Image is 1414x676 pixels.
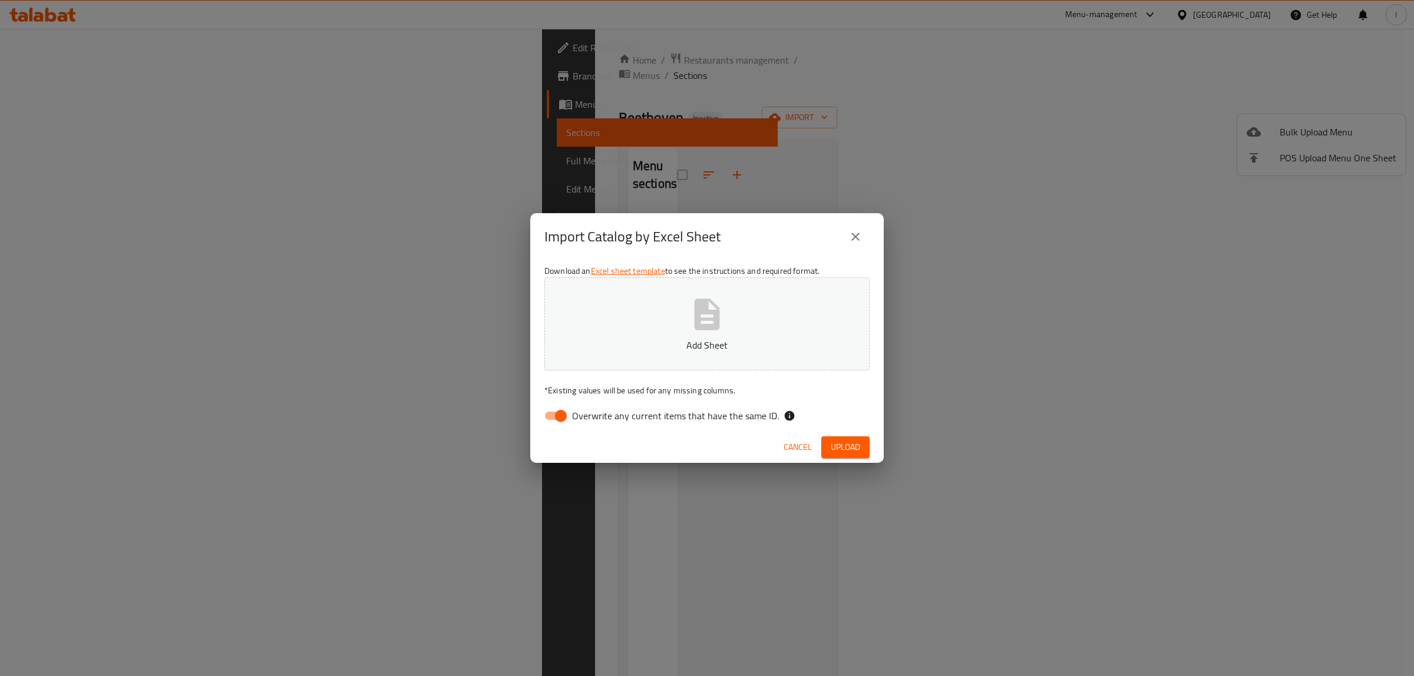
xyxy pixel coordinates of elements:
span: Upload [831,440,860,455]
p: Add Sheet [563,338,851,352]
svg: If the overwrite option isn't selected, then the items that match an existing ID will be ignored ... [784,410,795,422]
div: Download an to see the instructions and required format. [530,260,884,431]
button: close [841,223,870,251]
h2: Import Catalog by Excel Sheet [544,227,721,246]
button: Upload [821,436,870,458]
span: Cancel [784,440,812,455]
a: Excel sheet template [591,263,665,279]
button: Cancel [779,436,817,458]
span: Overwrite any current items that have the same ID. [572,409,779,423]
button: Add Sheet [544,277,870,370]
p: Existing values will be used for any missing columns. [544,385,870,396]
